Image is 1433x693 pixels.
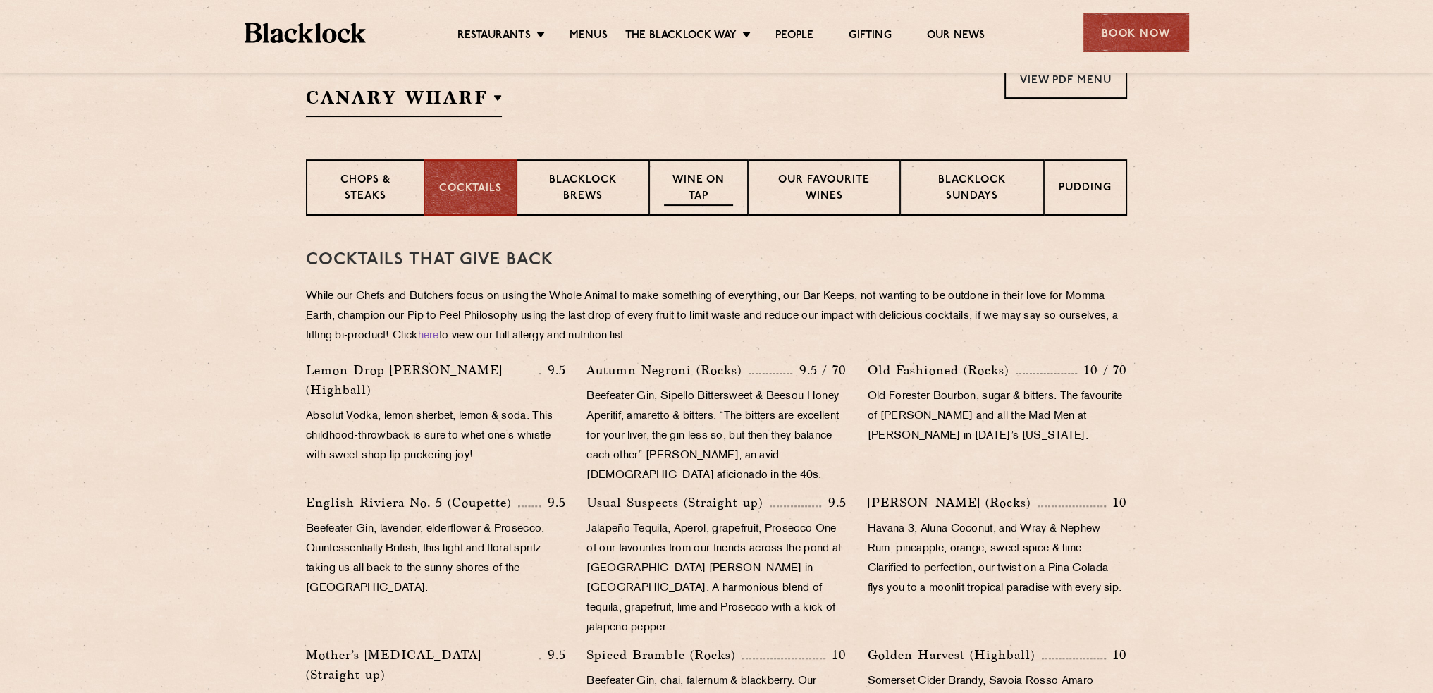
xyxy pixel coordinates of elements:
p: Spiced Bramble (Rocks) [586,645,742,665]
p: Pudding [1059,180,1112,198]
p: Mother’s [MEDICAL_DATA] (Straight up) [306,645,539,685]
a: here [418,331,439,341]
p: Absolut Vodka, lemon sherbet, lemon & soda. This childhood-throwback is sure to whet one’s whistl... [306,407,565,466]
p: Blacklock Brews [531,173,634,206]
img: BL_Textured_Logo-footer-cropped.svg [245,23,367,43]
a: Menus [570,29,608,44]
a: Restaurants [457,29,531,44]
p: 9.5 / 70 [792,361,847,379]
p: Usual Suspects (Straight up) [586,493,770,513]
p: While our Chefs and Butchers focus on using the Whole Animal to make something of everything, our... [306,287,1127,346]
h3: Cocktails That Give Back [306,251,1127,269]
p: [PERSON_NAME] (Rocks) [868,493,1038,513]
p: Golden Harvest (Highball) [868,645,1042,665]
p: 9.5 [541,361,566,379]
p: Blacklock Sundays [915,173,1029,206]
p: Beefeater Gin, Sipello Bittersweet & Beesou Honey Aperitif, amaretto & bitters. “The bitters are ... [586,387,846,486]
p: Old Fashioned (Rocks) [868,360,1016,380]
p: 10 [1106,646,1127,664]
div: Book Now [1083,13,1189,52]
p: Jalapeño Tequila, Aperol, grapefruit, Prosecco One of our favourites from our friends across the ... [586,520,846,638]
a: View PDF Menu [1004,60,1127,99]
a: The Blacklock Way [625,29,737,44]
a: Gifting [849,29,891,44]
p: 10 / 70 [1077,361,1127,379]
a: People [775,29,813,44]
p: Havana 3, Aluna Coconut, and Wray & Nephew Rum, pineapple, orange, sweet spice & lime. Clarified ... [868,520,1127,599]
a: Our News [927,29,985,44]
p: 10 [1106,493,1127,512]
p: English Riviera No. 5 (Coupette) [306,493,518,513]
p: Autumn Negroni (Rocks) [586,360,749,380]
p: 9.5 [541,646,566,664]
p: Chops & Steaks [321,173,410,206]
p: 9.5 [821,493,847,512]
p: Lemon Drop [PERSON_NAME] (Highball) [306,360,539,400]
p: 9.5 [541,493,566,512]
p: Old Forester Bourbon, sugar & bitters. The favourite of [PERSON_NAME] and all the Mad Men at [PER... [868,387,1127,446]
p: Beefeater Gin, lavender, elderflower & Prosecco. Quintessentially British, this light and floral ... [306,520,565,599]
p: Cocktails [439,181,502,197]
p: 10 [825,646,847,664]
p: Wine on Tap [664,173,733,206]
p: Our favourite wines [763,173,885,206]
h2: Canary Wharf [306,85,502,117]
